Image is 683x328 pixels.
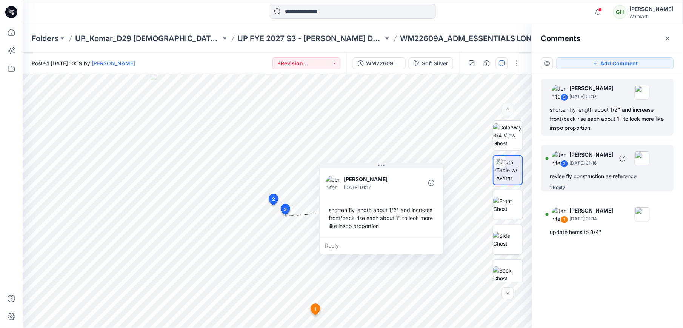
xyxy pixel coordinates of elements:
a: [PERSON_NAME] [92,60,135,66]
div: WM22609A_ADM_ESSENTIALS LONG PANT [366,59,401,68]
p: WM22609A_ADM_ESSENTIALS LONG PANT [400,33,546,44]
div: shorten fly length about 1/2" and increase front/back rise each about 1" to look more like inspo ... [550,105,665,132]
button: Soft Silver [409,57,453,69]
div: GH [613,5,627,19]
img: Front Ghost [493,197,523,213]
button: Details [481,57,493,69]
div: update hems to 3/4" [550,228,665,237]
img: Jennifer Yerkes [552,151,567,166]
button: Add Comment [556,57,674,69]
a: UP FYE 2027 S3 - [PERSON_NAME] D29 [DEMOGRAPHIC_DATA] Sleepwear [238,33,384,44]
h2: Comments [541,34,581,43]
button: WM22609A_ADM_ESSENTIALS LONG PANT [353,57,406,69]
a: Folders [32,33,58,44]
div: revise fly construction as reference [550,172,665,181]
img: Jennifer Yerkes [326,176,341,191]
div: Reply [320,237,443,254]
span: 3 [284,206,287,213]
p: [DATE] 01:14 [570,215,614,223]
div: 1 [561,216,568,223]
span: 2 [272,196,275,203]
a: UP_Komar_D29 [DEMOGRAPHIC_DATA] Sleep [75,33,221,44]
div: 1 Reply [550,184,565,191]
p: [DATE] 01:17 [344,184,405,191]
p: [PERSON_NAME] [570,150,614,159]
span: Posted [DATE] 10:19 by [32,59,135,67]
img: Side Ghost [493,232,523,248]
img: Back Ghost [493,266,523,282]
p: [DATE] 01:16 [570,159,614,167]
div: 3 [561,94,568,101]
div: shorten fly length about 1/2" and increase front/back rise each about 1" to look more like inspo ... [326,203,437,233]
div: Walmart [630,14,674,19]
p: [PERSON_NAME] [344,175,405,184]
img: Jennifer Yerkes [552,207,567,222]
div: [PERSON_NAME] [630,5,674,14]
img: Turn Table w/ Avatar [496,158,522,182]
div: 2 [561,160,568,168]
img: Jennifer Yerkes [552,85,567,100]
p: [PERSON_NAME] [570,84,614,93]
img: Colorway 3/4 View Ghost [493,123,523,147]
div: Soft Silver [422,59,448,68]
p: [DATE] 01:17 [570,93,614,100]
span: 1 [314,306,316,313]
p: [PERSON_NAME] [570,206,614,215]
